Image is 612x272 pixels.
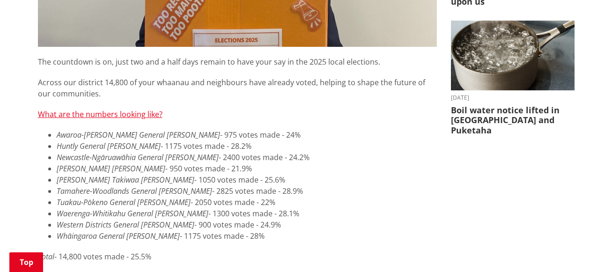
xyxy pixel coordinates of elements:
li: - 900 votes made - 24.9% [57,219,437,230]
em: Whāingaroa General [PERSON_NAME] [57,231,180,241]
em: [PERSON_NAME] [PERSON_NAME] [57,163,165,174]
p: The countdown is on, just two and a half days remain to have your say in the 2025 local elections. [38,56,437,67]
li: - 2400 votes made - 24.2% [57,152,437,163]
em: Western Districts General [PERSON_NAME] [57,220,194,230]
em: Waerenga-Whitikahu General [PERSON_NAME] [57,208,208,219]
p: - 14,800 votes made - 25.5% [38,251,437,262]
em: Total [38,251,54,262]
img: boil water notice [451,21,575,90]
li: - 950 votes made - 21.9% [57,163,437,174]
em: Newcastle-Ngāruawāhia General [PERSON_NAME] [57,152,219,162]
time: [DATE] [451,95,575,101]
em: Huntly General [PERSON_NAME] [57,141,161,151]
li: - 1175 votes made - 28.2% [57,140,437,152]
a: Top [9,252,43,272]
em: [PERSON_NAME] Takiwaa [PERSON_NAME] [57,175,194,185]
iframe: Messenger Launcher [569,233,603,266]
em: Tuakau-Pōkeno General [PERSON_NAME] [57,197,191,207]
p: Across our district 14,800 of your whaanau and neighbours have already voted, helping to shape th... [38,77,437,99]
li: - 2825 votes made - 28.9% [57,185,437,197]
li: - 975 votes made - 24% [57,129,437,140]
li: - 2050 votes made - 22% [57,197,437,208]
a: What are the numbers looking like? [38,109,162,119]
em: Awaroa-[PERSON_NAME] General [PERSON_NAME] [57,130,220,140]
h3: Boil water notice lifted in [GEOGRAPHIC_DATA] and Puketaha [451,105,575,136]
em: Tamahere-Woodlands General [PERSON_NAME] [57,186,212,196]
a: boil water notice gordonton puketaha [DATE] Boil water notice lifted in [GEOGRAPHIC_DATA] and Puk... [451,21,575,135]
li: - 1050 votes made - 25.6% [57,174,437,185]
li: - 1300 votes made - 28.1% [57,208,437,219]
li: - 1175 votes made - 28% [57,230,437,242]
